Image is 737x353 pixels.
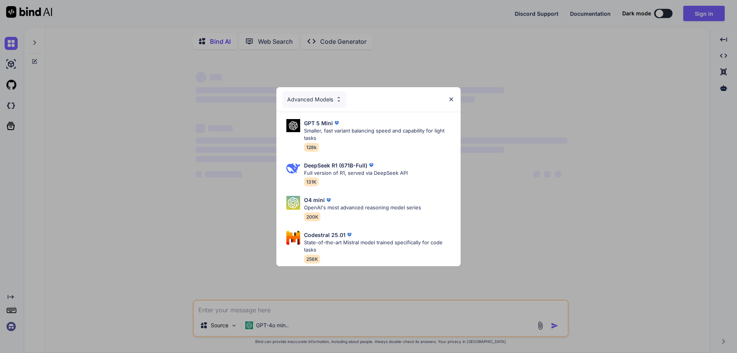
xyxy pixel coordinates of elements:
img: Pick Models [286,119,300,133]
div: Advanced Models [283,91,347,108]
p: Smaller, fast variant balancing speed and capability for light tasks [304,127,454,142]
span: 200K [304,212,321,221]
span: 128k [304,143,319,152]
p: State-of-the-art Mistral model trained specifically for code tasks [304,239,454,254]
p: OpenAI's most advanced reasoning model series [304,204,421,212]
p: O4 mini [304,196,325,204]
p: Codestral 25.01 [304,231,345,239]
img: Pick Models [286,196,300,210]
p: GPT 5 Mini [304,119,333,127]
img: premium [367,161,375,169]
img: close [448,96,454,103]
img: premium [333,119,340,127]
img: Pick Models [286,161,300,175]
img: premium [325,196,332,204]
span: 131K [304,177,319,186]
p: Full version of R1, served via DeepSeek API [304,169,408,177]
img: Pick Models [286,231,300,245]
p: DeepSeek R1 (671B-Full) [304,161,367,169]
span: 256K [304,255,320,264]
img: premium [345,231,353,239]
img: Pick Models [335,96,342,103]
